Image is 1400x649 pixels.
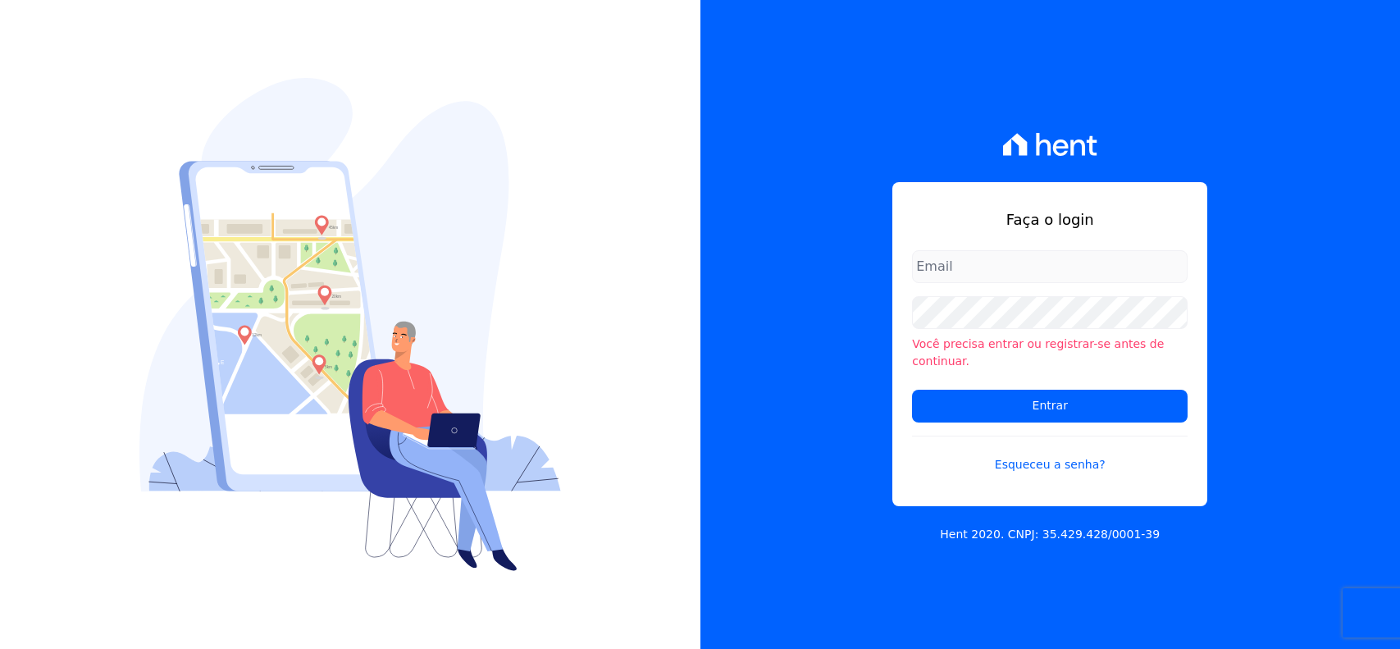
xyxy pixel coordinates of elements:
[912,250,1188,283] input: Email
[139,78,561,571] img: Login
[912,436,1188,473] a: Esqueceu a senha?
[940,526,1160,543] p: Hent 2020. CNPJ: 35.429.428/0001-39
[912,390,1188,423] input: Entrar
[912,336,1188,370] li: Você precisa entrar ou registrar-se antes de continuar.
[912,208,1188,231] h1: Faça o login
